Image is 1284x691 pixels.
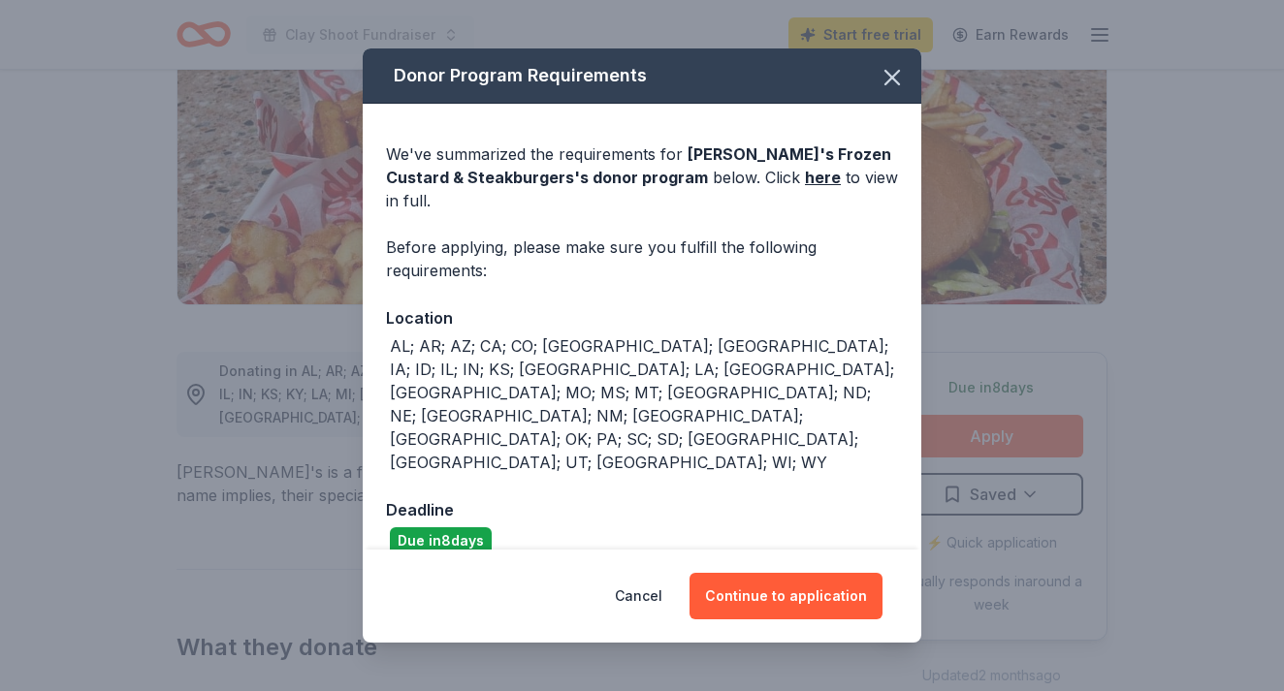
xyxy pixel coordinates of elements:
[805,166,841,189] a: here
[390,527,492,554] div: Due in 8 days
[390,334,898,474] div: AL; AR; AZ; CA; CO; [GEOGRAPHIC_DATA]; [GEOGRAPHIC_DATA]; IA; ID; IL; IN; KS; [GEOGRAPHIC_DATA]; ...
[690,573,883,619] button: Continue to application
[386,236,898,282] div: Before applying, please make sure you fulfill the following requirements:
[386,305,898,330] div: Location
[386,497,898,522] div: Deadline
[615,573,662,619] button: Cancel
[386,142,898,212] div: We've summarized the requirements for below. Click to view in full.
[363,48,921,104] div: Donor Program Requirements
